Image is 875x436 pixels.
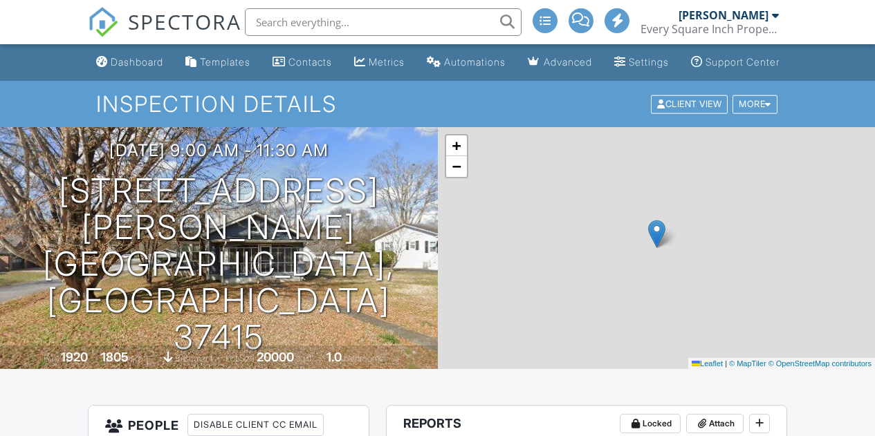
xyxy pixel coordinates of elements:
[22,173,416,355] h1: [STREET_ADDRESS][PERSON_NAME] [GEOGRAPHIC_DATA], [GEOGRAPHIC_DATA] 37415
[91,50,169,75] a: Dashboard
[452,137,461,154] span: +
[245,8,522,36] input: Search everything...
[200,56,250,68] div: Templates
[111,56,163,68] div: Dashboard
[733,95,777,113] div: More
[544,56,592,68] div: Advanced
[109,141,329,160] h3: [DATE] 9:00 am - 11:30 am
[44,353,59,363] span: Built
[706,56,780,68] div: Support Center
[349,50,410,75] a: Metrics
[326,350,342,364] div: 1.0
[650,98,731,108] a: Client View
[446,135,467,156] a: Zoom in
[522,50,598,75] a: Advanced
[96,92,778,116] h1: Inspection Details
[452,158,461,175] span: −
[685,50,785,75] a: Support Center
[344,353,383,363] span: bathrooms
[725,359,727,368] span: |
[692,359,723,368] a: Leaflet
[131,353,150,363] span: sq. ft.
[629,56,669,68] div: Settings
[88,19,241,48] a: SPECTORA
[369,56,405,68] div: Metrics
[421,50,511,75] a: Automations (Advanced)
[101,350,129,364] div: 1805
[648,220,665,248] img: Marker
[225,353,255,363] span: Lot Size
[768,359,872,368] a: © OpenStreetMap contributors
[651,95,728,113] div: Client View
[288,56,332,68] div: Contacts
[257,350,294,364] div: 20000
[175,353,212,363] span: basement
[609,50,674,75] a: Settings
[267,50,338,75] a: Contacts
[444,56,506,68] div: Automations
[180,50,256,75] a: Templates
[729,359,766,368] a: © MapTiler
[296,353,313,363] span: sq.ft.
[61,350,88,364] div: 1920
[187,414,324,436] div: Disable Client CC Email
[446,156,467,177] a: Zoom out
[641,22,779,36] div: Every Square Inch Property Inspection
[128,7,241,36] span: SPECTORA
[88,7,118,37] img: The Best Home Inspection Software - Spectora
[679,8,768,22] div: [PERSON_NAME]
